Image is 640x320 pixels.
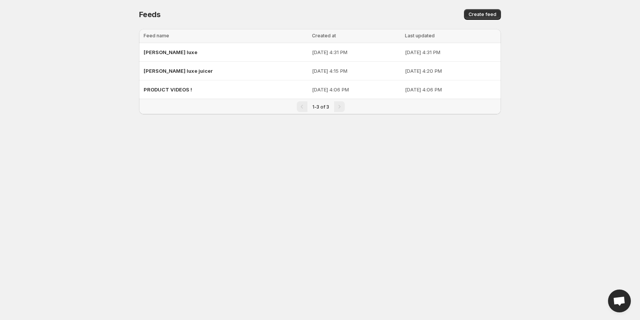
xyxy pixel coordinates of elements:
nav: Pagination [139,99,501,114]
p: [DATE] 4:06 PM [312,86,400,93]
span: [PERSON_NAME] luxe [144,49,197,55]
p: [DATE] 4:15 PM [312,67,400,75]
span: Feed name [144,33,169,38]
span: [PERSON_NAME] luxe juicer [144,68,213,74]
p: [DATE] 4:20 PM [405,67,496,75]
span: Feeds [139,10,161,19]
span: 1-3 of 3 [312,104,329,110]
span: PRODUCT VIDEOS ! [144,86,192,93]
span: Create feed [469,11,496,18]
span: Created at [312,33,336,38]
div: Open chat [608,290,631,312]
button: Create feed [464,9,501,20]
p: [DATE] 4:31 PM [405,48,496,56]
span: Last updated [405,33,435,38]
p: [DATE] 4:06 PM [405,86,496,93]
p: [DATE] 4:31 PM [312,48,400,56]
